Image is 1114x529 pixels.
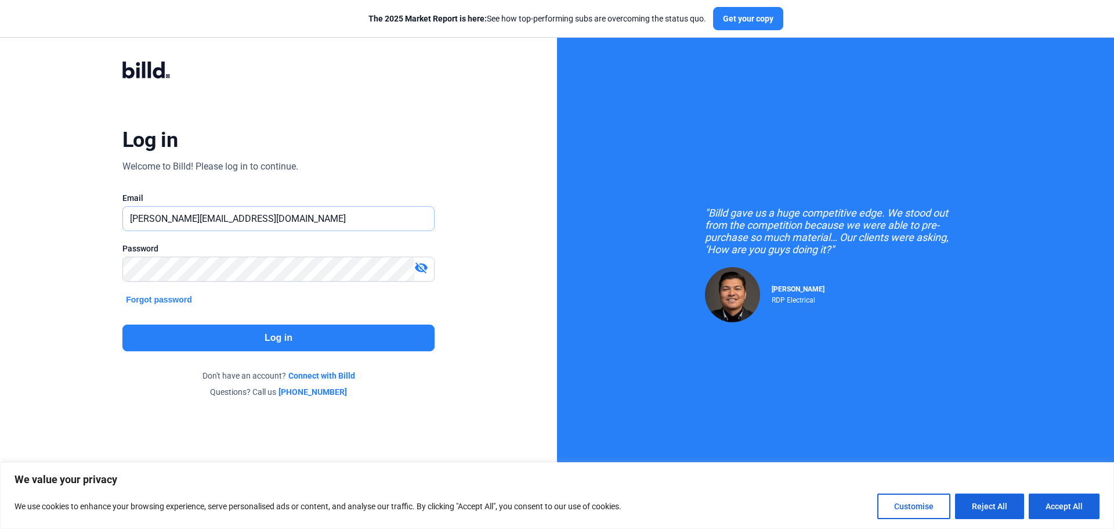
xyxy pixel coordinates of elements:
div: Welcome to Billd! Please log in to continue. [122,160,298,174]
img: Raul Pacheco [705,267,760,322]
div: Password [122,243,435,254]
button: Get your copy [713,7,783,30]
a: Connect with Billd [288,370,355,382]
div: Log in [122,127,178,153]
div: See how top-performing subs are overcoming the status quo. [368,13,706,24]
button: Log in [122,325,435,351]
button: Accept All [1029,494,1099,519]
div: Don't have an account? [122,370,435,382]
p: We value your privacy [15,473,1099,487]
mat-icon: visibility_off [414,261,428,275]
div: Questions? Call us [122,386,435,398]
div: Email [122,192,435,204]
button: Customise [877,494,950,519]
div: "Billd gave us a huge competitive edge. We stood out from the competition because we were able to... [705,207,966,255]
div: RDP Electrical [772,293,824,304]
button: Forgot password [122,293,196,306]
span: The 2025 Market Report is here: [368,14,487,23]
button: Reject All [955,494,1024,519]
p: We use cookies to enhance your browsing experience, serve personalised ads or content, and analys... [15,499,621,513]
span: [PERSON_NAME] [772,285,824,293]
a: [PHONE_NUMBER] [278,386,347,398]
